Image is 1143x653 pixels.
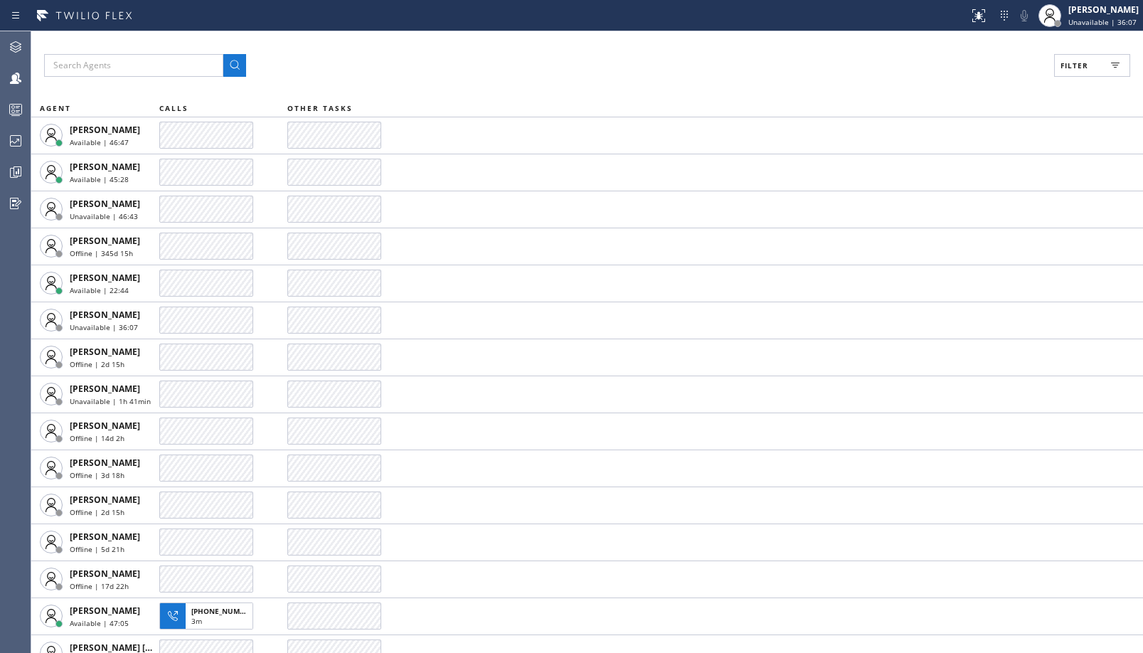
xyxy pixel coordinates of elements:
span: [PERSON_NAME] [70,605,140,617]
span: 3m [191,616,202,626]
span: [PHONE_NUMBER] [191,606,256,616]
span: AGENT [40,103,71,113]
span: Offline | 5d 21h [70,544,124,554]
span: [PERSON_NAME] [70,494,140,506]
span: Offline | 17d 22h [70,581,129,591]
span: [PERSON_NAME] [70,420,140,432]
span: Unavailable | 36:07 [1068,17,1137,27]
span: Available | 22:44 [70,285,129,295]
span: Offline | 2d 15h [70,507,124,517]
span: Filter [1060,60,1088,70]
span: Offline | 2d 15h [70,359,124,369]
span: [PERSON_NAME] [70,309,140,321]
span: [PERSON_NAME] [70,346,140,358]
span: [PERSON_NAME] [70,272,140,284]
span: [PERSON_NAME] [70,568,140,580]
span: OTHER TASKS [287,103,353,113]
span: Offline | 345d 15h [70,248,133,258]
span: [PERSON_NAME] [70,531,140,543]
span: Offline | 14d 2h [70,433,124,443]
span: [PERSON_NAME] [70,124,140,136]
span: Unavailable | 1h 41min [70,396,151,406]
span: Available | 46:47 [70,137,129,147]
span: [PERSON_NAME] [70,457,140,469]
button: [PHONE_NUMBER]3m [159,598,257,634]
span: [PERSON_NAME] [70,383,140,395]
span: Unavailable | 46:43 [70,211,138,221]
input: Search Agents [44,54,223,77]
span: [PERSON_NAME] [70,235,140,247]
span: Unavailable | 36:07 [70,322,138,332]
span: CALLS [159,103,188,113]
span: Available | 45:28 [70,174,129,184]
div: [PERSON_NAME] [1068,4,1139,16]
span: Offline | 3d 18h [70,470,124,480]
span: Available | 47:05 [70,618,129,628]
button: Filter [1054,54,1130,77]
span: [PERSON_NAME] [70,161,140,173]
span: [PERSON_NAME] [70,198,140,210]
button: Mute [1014,6,1034,26]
